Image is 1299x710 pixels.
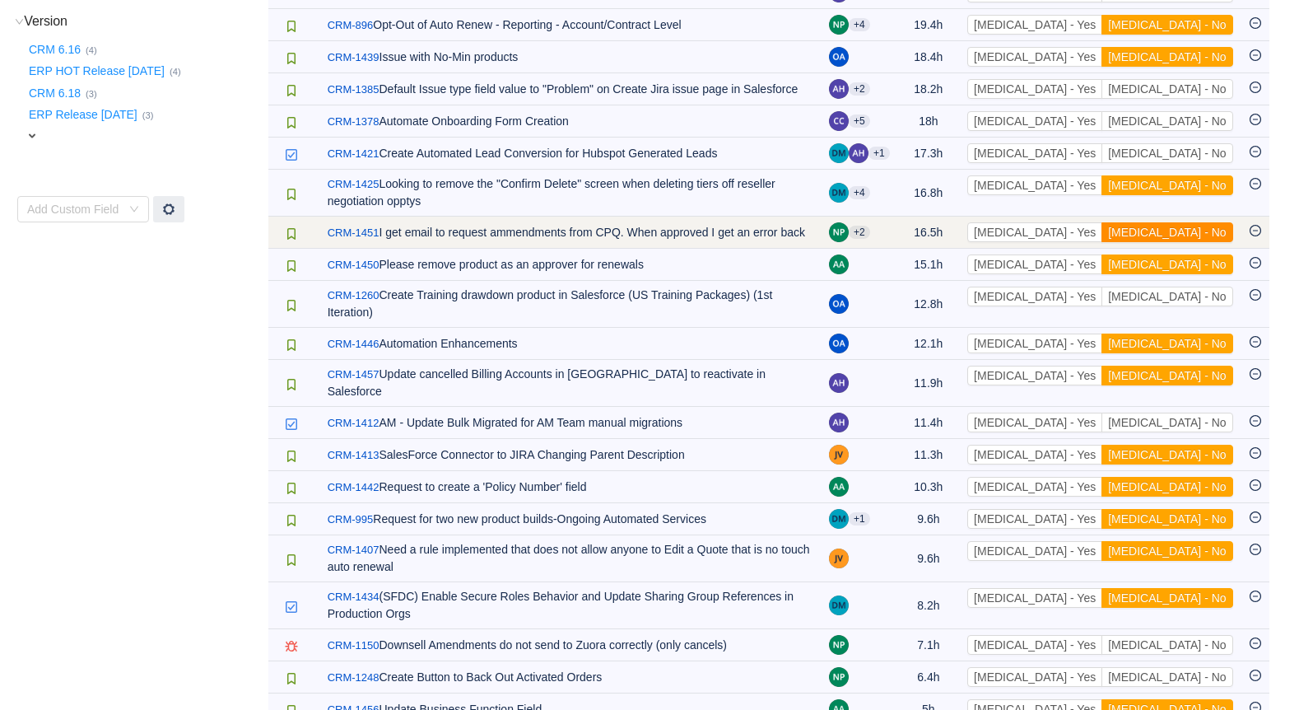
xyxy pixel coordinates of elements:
[1101,667,1232,687] button: [MEDICAL_DATA] - No
[285,148,298,161] img: 10618
[849,226,870,239] aui-badge: +2
[829,413,849,432] img: AH
[829,143,849,163] img: DM
[829,373,849,393] img: AH
[849,114,870,128] aui-badge: +5
[898,360,960,407] td: 11.9h
[285,188,298,201] img: 10615
[898,73,960,105] td: 18.2h
[898,9,960,41] td: 19.4h
[849,18,870,31] aui-badge: +4
[1101,588,1232,608] button: [MEDICAL_DATA] - No
[849,143,868,163] img: AH
[26,58,170,85] button: ERP HOT Release [DATE]
[1250,146,1261,157] i: icon: minus-circle
[1250,49,1261,61] i: icon: minus-circle
[328,82,379,98] a: CRM-1385
[319,582,821,629] td: (SFDC) Enable Secure Roles Behavior and Update Sharing Group References in Production Orgs
[1250,415,1261,427] i: icon: minus-circle
[285,52,298,65] img: 10615
[1101,111,1232,131] button: [MEDICAL_DATA] - No
[898,661,960,694] td: 6.4h
[967,334,1102,353] button: [MEDICAL_DATA] - Yes
[829,183,849,203] img: DM
[898,328,960,360] td: 12.1h
[829,111,849,131] img: CC
[1101,635,1232,655] button: [MEDICAL_DATA] - No
[1250,17,1261,29] i: icon: minus-circle
[829,635,849,655] img: NP
[898,629,960,661] td: 7.1h
[967,477,1102,497] button: [MEDICAL_DATA] - Yes
[967,15,1102,35] button: [MEDICAL_DATA] - Yes
[1101,287,1232,306] button: [MEDICAL_DATA] - No
[967,287,1102,306] button: [MEDICAL_DATA] - Yes
[829,222,849,242] img: NP
[285,259,298,273] img: 10615
[285,378,298,391] img: 10615
[1250,447,1261,459] i: icon: minus-circle
[328,638,379,654] a: CRM-1150
[849,186,870,199] aui-badge: +4
[285,418,298,431] img: 10618
[1101,413,1232,432] button: [MEDICAL_DATA] - No
[967,541,1102,561] button: [MEDICAL_DATA] - Yes
[319,471,821,503] td: Request to create a 'Policy Number' field
[1101,541,1232,561] button: [MEDICAL_DATA] - No
[129,204,139,216] i: icon: down
[319,503,821,535] td: Request for two new product builds-Ongoing Automated Services
[1101,334,1232,353] button: [MEDICAL_DATA] - No
[319,629,821,661] td: Downsell Amendments do not send to Zuora correctly (only cancels)
[967,143,1102,163] button: [MEDICAL_DATA] - Yes
[829,47,849,67] img: OA
[328,146,379,162] a: CRM-1421
[829,255,849,274] img: AA
[328,17,374,34] a: CRM-896
[829,79,849,99] img: AH
[319,41,821,73] td: Issue with No-Min products
[285,482,298,495] img: 10615
[86,45,97,55] small: (4)
[898,281,960,328] td: 12.8h
[319,407,821,439] td: AM - Update Bulk Migrated for AM Team manual migrations
[1250,479,1261,491] i: icon: minus-circle
[1101,175,1232,195] button: [MEDICAL_DATA] - No
[1101,79,1232,99] button: [MEDICAL_DATA] - No
[328,479,379,496] a: CRM-1442
[1250,257,1261,269] i: icon: minus-circle
[829,667,849,687] img: NP
[898,170,960,217] td: 16.8h
[285,116,298,129] img: 10615
[285,299,298,312] img: 10615
[1250,114,1261,125] i: icon: minus-circle
[26,13,267,30] h3: Version
[898,138,960,170] td: 17.3h
[328,336,379,353] a: CRM-1446
[26,80,86,106] button: CRM 6.18
[328,367,379,383] a: CRM-1457
[319,661,821,694] td: Create Button to Back Out Activated Orders
[319,328,821,360] td: Automation Enhancements
[1101,15,1232,35] button: [MEDICAL_DATA] - No
[86,89,97,99] small: (3)
[829,294,849,314] img: OA
[967,111,1102,131] button: [MEDICAL_DATA] - Yes
[1250,225,1261,236] i: icon: minus-circle
[328,49,379,66] a: CRM-1439
[1250,638,1261,649] i: icon: minus-circle
[898,41,960,73] td: 18.4h
[829,596,849,615] img: DM
[285,20,298,33] img: 10615
[967,588,1102,608] button: [MEDICAL_DATA] - Yes
[1101,47,1232,67] button: [MEDICAL_DATA] - No
[967,667,1102,687] button: [MEDICAL_DATA] - Yes
[15,17,24,26] i: icon: down
[285,554,298,567] img: 10615
[328,114,379,130] a: CRM-1378
[328,447,379,464] a: CRM-1413
[328,415,379,432] a: CRM-1412
[27,201,121,217] div: Add Custom Field
[898,217,960,249] td: 16.5h
[319,360,821,407] td: Update cancelled Billing Accounts in [GEOGRAPHIC_DATA] to reactivate in Salesforce
[967,509,1102,529] button: [MEDICAL_DATA] - Yes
